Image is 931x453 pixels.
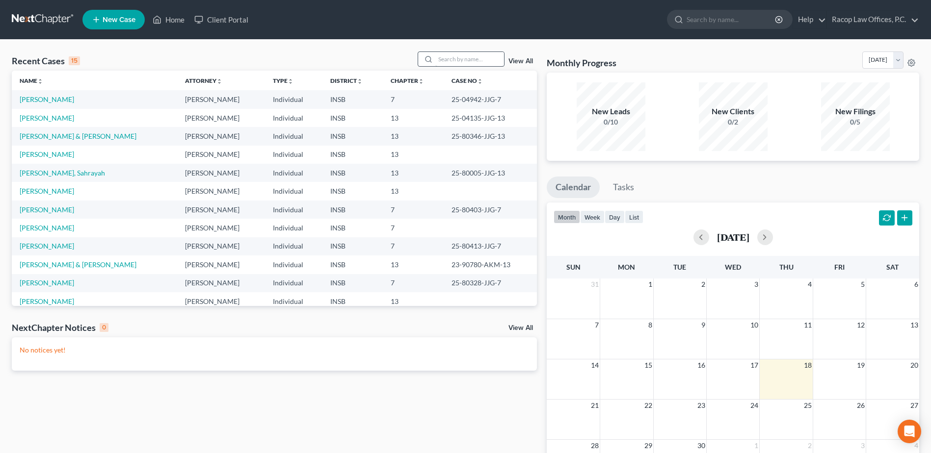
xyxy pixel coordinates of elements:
input: Search by name... [435,52,504,66]
a: Calendar [547,176,600,198]
td: Individual [265,237,322,255]
a: Racop Law Offices, P.C. [827,11,919,28]
div: Recent Cases [12,55,80,67]
span: 22 [643,400,653,411]
span: Fri [834,263,845,271]
i: unfold_more [477,78,483,84]
h2: [DATE] [717,232,749,242]
td: INSB [322,255,382,274]
a: [PERSON_NAME] [20,187,74,195]
span: 16 [696,359,706,371]
span: 21 [590,400,600,411]
span: 1 [647,278,653,290]
span: 9 [700,319,706,331]
span: 4 [807,278,813,290]
td: 13 [383,292,444,310]
td: INSB [322,182,382,200]
div: 0 [100,323,108,332]
td: 7 [383,201,444,219]
a: Home [148,11,189,28]
span: 3 [753,278,759,290]
a: Client Portal [189,11,253,28]
a: View All [508,325,533,331]
span: 5 [860,278,866,290]
span: 17 [749,359,759,371]
td: [PERSON_NAME] [177,237,265,255]
a: [PERSON_NAME] [20,224,74,232]
td: 7 [383,237,444,255]
td: [PERSON_NAME] [177,109,265,127]
div: 15 [69,56,80,65]
span: 1 [753,440,759,452]
span: 12 [856,319,866,331]
div: NextChapter Notices [12,322,108,333]
p: No notices yet! [20,345,529,355]
td: [PERSON_NAME] [177,146,265,164]
span: Sun [566,263,581,271]
button: week [580,210,605,224]
td: [PERSON_NAME] [177,255,265,274]
td: INSB [322,164,382,182]
i: unfold_more [418,78,424,84]
td: Individual [265,164,322,182]
a: Typeunfold_more [273,77,293,84]
div: New Filings [821,106,890,117]
span: 20 [909,359,919,371]
td: Individual [265,90,322,108]
td: 25-80005-JJG-13 [444,164,537,182]
a: [PERSON_NAME] [20,205,74,214]
a: Districtunfold_more [330,77,363,84]
div: 0/10 [577,117,645,127]
td: INSB [322,219,382,237]
input: Search by name... [687,10,776,28]
td: [PERSON_NAME] [177,292,265,310]
td: [PERSON_NAME] [177,90,265,108]
div: 0/5 [821,117,890,127]
span: 10 [749,319,759,331]
a: [PERSON_NAME] [20,297,74,305]
span: 7 [594,319,600,331]
div: 0/2 [699,117,768,127]
span: 23 [696,400,706,411]
td: 13 [383,127,444,145]
td: 7 [383,219,444,237]
span: 28 [590,440,600,452]
td: 13 [383,109,444,127]
a: Help [793,11,826,28]
span: 27 [909,400,919,411]
td: [PERSON_NAME] [177,274,265,292]
span: 13 [909,319,919,331]
td: 13 [383,146,444,164]
span: 2 [700,278,706,290]
a: Chapterunfold_more [391,77,424,84]
a: Attorneyunfold_more [185,77,222,84]
td: 25-04942-JJG-7 [444,90,537,108]
td: [PERSON_NAME] [177,219,265,237]
span: 4 [913,440,919,452]
button: month [554,210,580,224]
span: 25 [803,400,813,411]
td: INSB [322,146,382,164]
td: Individual [265,274,322,292]
span: 26 [856,400,866,411]
a: [PERSON_NAME] [20,150,74,158]
td: Individual [265,201,322,219]
a: Case Nounfold_more [452,77,483,84]
td: Individual [265,219,322,237]
td: INSB [322,127,382,145]
td: INSB [322,201,382,219]
td: 25-80328-JJG-7 [444,274,537,292]
td: 25-80346-JJG-13 [444,127,537,145]
td: 13 [383,164,444,182]
td: 13 [383,255,444,274]
span: New Case [103,16,135,24]
a: [PERSON_NAME] & [PERSON_NAME] [20,260,136,269]
td: [PERSON_NAME] [177,127,265,145]
span: Tue [673,263,686,271]
span: 24 [749,400,759,411]
span: 2 [807,440,813,452]
td: [PERSON_NAME] [177,164,265,182]
td: 23-90780-AKM-13 [444,255,537,274]
div: New Leads [577,106,645,117]
span: 15 [643,359,653,371]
